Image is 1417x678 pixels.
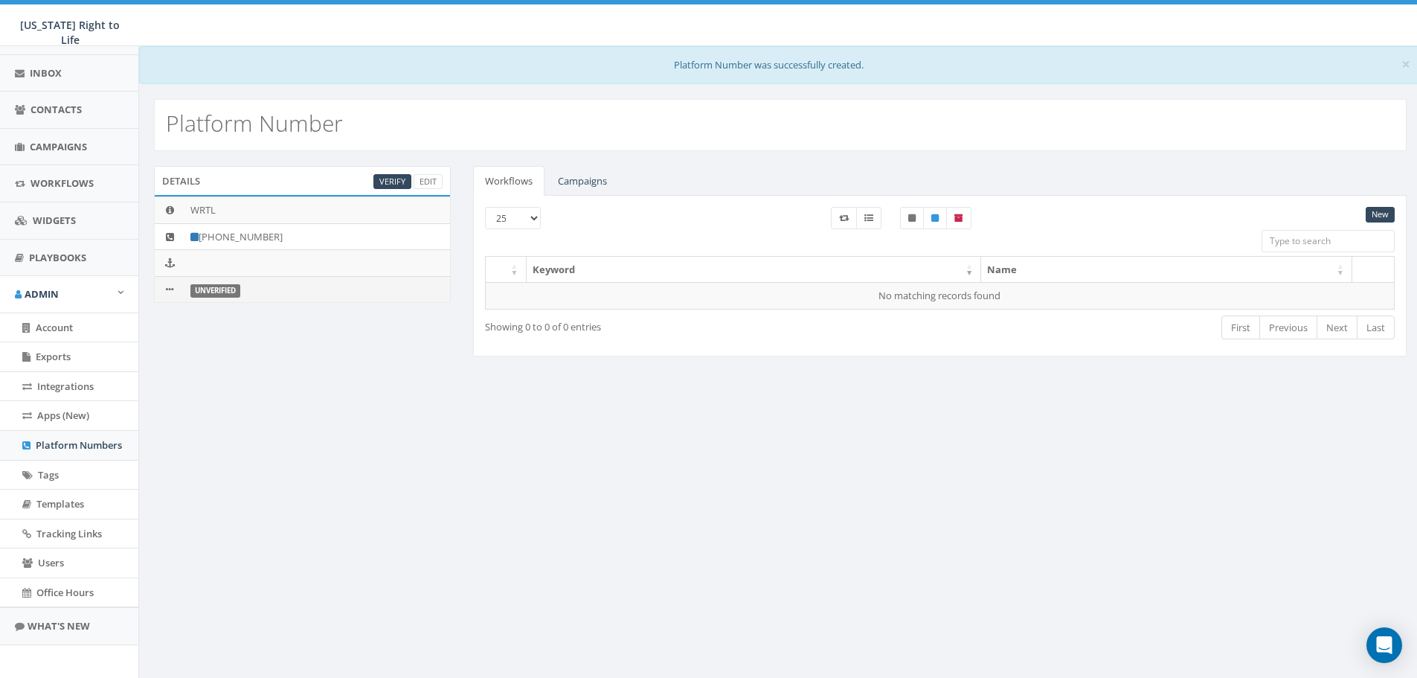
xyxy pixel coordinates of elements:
td: No matching records found [486,282,1395,309]
span: Exports [36,350,71,363]
span: Workflows [30,176,94,190]
span: Widgets [33,214,76,227]
label: Unpublished [900,207,924,229]
span: Playbooks [29,251,86,264]
h2: Platform Number [166,111,343,135]
div: Showing 0 to 0 of 0 entries [485,314,851,334]
a: New [1366,207,1395,223]
span: × [1401,54,1410,74]
span: Users [38,556,64,569]
span: Contacts [30,103,82,116]
span: Platform Numbers [36,438,122,452]
span: [US_STATE] Right to Life [20,18,120,47]
span: Admin [25,287,59,301]
a: First [1221,316,1260,340]
label: Menu [856,207,881,229]
span: Integrations [37,380,94,393]
a: Verify [373,174,411,190]
th: : activate to sort column ascending [486,257,527,283]
td: WRTL [184,197,450,224]
a: Last [1357,316,1395,340]
input: Type to search [1262,230,1395,252]
button: Close [1401,57,1410,72]
span: Campaigns [30,140,87,153]
span: Tracking Links [36,527,102,540]
span: Account [36,321,73,334]
span: Inbox [30,66,62,80]
label: Unverified [190,284,240,298]
div: Open Intercom Messenger [1366,627,1402,663]
span: What's New [28,619,90,633]
span: Templates [36,497,84,511]
a: Edit [414,174,443,190]
th: Name: activate to sort column ascending [981,257,1352,283]
th: Keyword: activate to sort column ascending [527,257,982,283]
label: Workflow [831,207,857,229]
label: Archived [946,207,971,229]
a: Workflows [473,166,544,196]
td: [PHONE_NUMBER] [184,223,450,250]
label: Published [923,207,947,229]
span: Apps (New) [37,409,89,422]
span: Tags [38,468,59,482]
div: Details [154,166,451,196]
a: Previous [1259,316,1317,340]
a: Campaigns [546,166,619,196]
span: Office Hours [36,586,94,599]
a: Next [1317,316,1357,340]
